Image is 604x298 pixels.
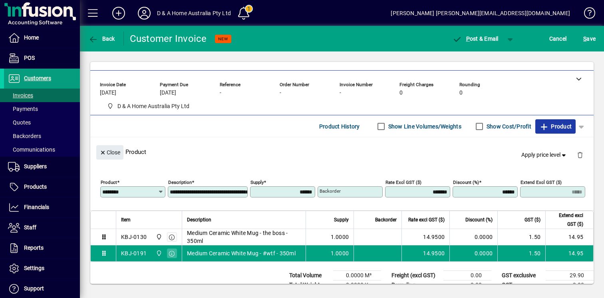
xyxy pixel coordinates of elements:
[4,197,80,217] a: Financials
[187,229,301,245] span: Medium Ceramic White Mug - the boss - 350ml
[121,233,147,241] div: KBJ-0130
[391,7,570,20] div: [PERSON_NAME] [PERSON_NAME][EMAIL_ADDRESS][DOMAIN_NAME]
[8,92,33,99] span: Invoices
[333,271,381,280] td: 0.0000 M³
[539,120,572,133] span: Product
[24,184,47,190] span: Products
[4,102,80,116] a: Payments
[4,157,80,177] a: Suppliers
[497,245,545,261] td: 1.50
[99,146,120,159] span: Close
[583,32,596,45] span: ave
[285,280,333,290] td: Total Weight
[333,280,381,290] td: 0.0000 Kg
[452,36,499,42] span: ost & Email
[154,249,163,258] span: D & A Home Australia Pty Ltd
[407,233,445,241] div: 14.9500
[521,180,562,185] mat-label: Extend excl GST ($)
[4,28,80,48] a: Home
[581,32,598,46] button: Save
[535,119,576,134] button: Product
[570,145,590,164] button: Delete
[106,6,131,20] button: Add
[121,215,131,224] span: Item
[160,90,176,96] span: [DATE]
[320,188,341,194] mat-label: Backorder
[250,180,264,185] mat-label: Supply
[8,133,41,139] span: Backorders
[583,36,586,42] span: S
[4,218,80,238] a: Staff
[459,90,463,96] span: 0
[80,32,124,46] app-page-header-button: Back
[340,90,341,96] span: -
[157,7,231,20] div: D & A Home Australia Pty Ltd
[453,180,479,185] mat-label: Discount (%)
[130,32,207,45] div: Customer Invoice
[121,249,147,257] div: KBJ-0191
[545,229,593,245] td: 14.95
[4,177,80,197] a: Products
[443,271,491,280] td: 0.00
[407,249,445,257] div: 14.9500
[545,245,593,261] td: 14.95
[4,129,80,143] a: Backorders
[448,32,503,46] button: Post & Email
[549,32,567,45] span: Cancel
[24,75,51,81] span: Customers
[24,224,36,231] span: Staff
[4,116,80,129] a: Quotes
[570,151,590,158] app-page-header-button: Delete
[485,122,531,130] label: Show Cost/Profit
[465,215,493,224] span: Discount (%)
[385,180,421,185] mat-label: Rate excl GST ($)
[316,119,363,134] button: Product History
[117,102,189,111] span: D & A Home Australia Pty Ltd
[498,271,546,280] td: GST exclusive
[4,259,80,278] a: Settings
[466,36,470,42] span: P
[399,90,403,96] span: 0
[546,271,594,280] td: 29.90
[90,137,594,166] div: Product
[4,89,80,102] a: Invoices
[187,215,211,224] span: Description
[4,48,80,68] a: POS
[498,280,546,290] td: GST
[154,233,163,241] span: D & A Home Australia Pty Ltd
[443,280,491,290] td: 0.00
[24,163,47,170] span: Suppliers
[285,271,333,280] td: Total Volume
[375,215,397,224] span: Backorder
[94,148,125,156] app-page-header-button: Close
[86,32,117,46] button: Back
[387,271,443,280] td: Freight (excl GST)
[449,245,497,261] td: 0.0000
[220,90,221,96] span: -
[218,36,228,41] span: NEW
[88,36,115,42] span: Back
[521,151,568,159] span: Apply price level
[8,119,31,126] span: Quotes
[104,101,193,111] span: D & A Home Australia Pty Ltd
[101,180,117,185] mat-label: Product
[100,90,116,96] span: [DATE]
[331,249,349,257] span: 1.0000
[578,2,594,28] a: Knowledge Base
[8,106,38,112] span: Payments
[8,146,55,153] span: Communications
[24,204,49,210] span: Financials
[331,233,349,241] span: 1.0000
[24,285,44,292] span: Support
[131,6,157,20] button: Profile
[24,245,44,251] span: Reports
[24,34,39,41] span: Home
[408,215,445,224] span: Rate excl GST ($)
[449,229,497,245] td: 0.0000
[4,143,80,156] a: Communications
[96,145,123,160] button: Close
[547,32,569,46] button: Cancel
[4,238,80,258] a: Reports
[24,55,35,61] span: POS
[518,148,571,162] button: Apply price level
